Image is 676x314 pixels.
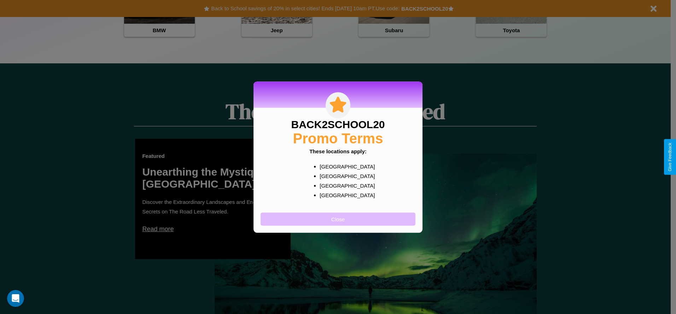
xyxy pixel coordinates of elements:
iframe: Intercom live chat [7,290,24,307]
h3: BACK2SCHOOL20 [291,118,385,130]
p: [GEOGRAPHIC_DATA] [320,171,370,181]
h2: Promo Terms [293,130,383,146]
p: [GEOGRAPHIC_DATA] [320,181,370,190]
button: Close [261,212,415,225]
div: Give Feedback [668,143,672,171]
p: [GEOGRAPHIC_DATA] [320,161,370,171]
b: These locations apply: [309,148,367,154]
p: [GEOGRAPHIC_DATA] [320,190,370,200]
